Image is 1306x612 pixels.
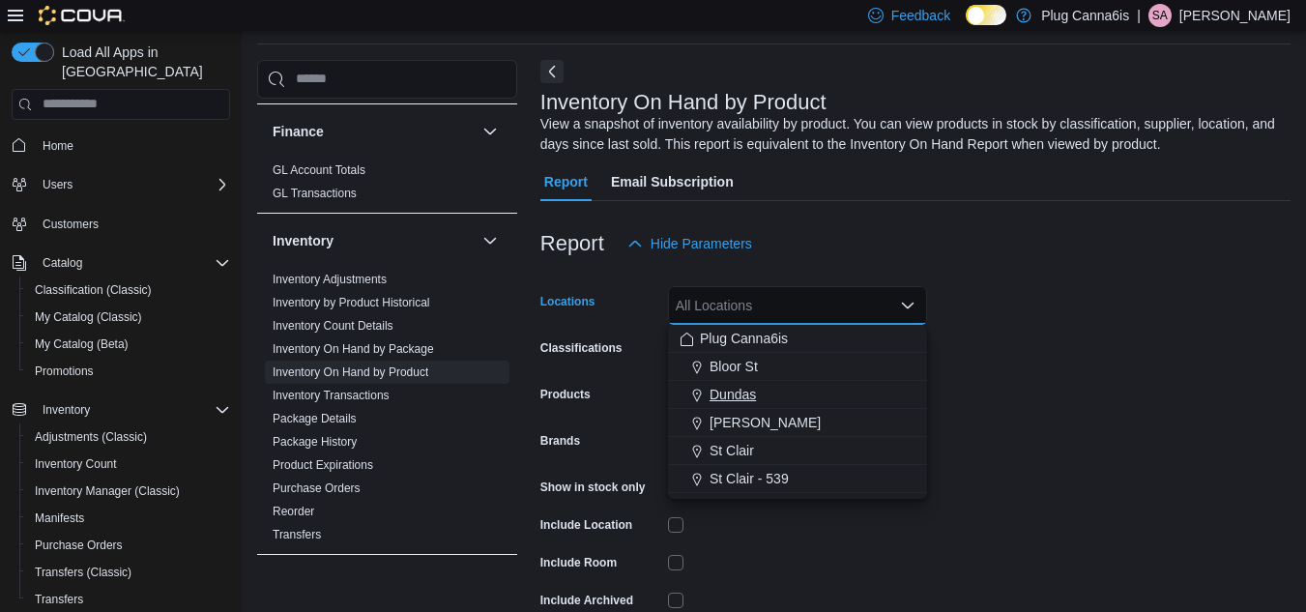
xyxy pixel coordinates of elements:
span: Inventory Manager (Classic) [27,480,230,503]
a: Product Expirations [273,458,373,472]
button: Customers [4,210,238,238]
label: Include Location [540,517,632,533]
span: Dundas [710,385,756,404]
button: St Clair - 539 [668,465,927,493]
span: Feedback [891,6,950,25]
button: Inventory [4,396,238,423]
span: Inventory Transactions [273,388,390,403]
label: Brands [540,433,580,449]
span: Email Subscription [611,162,734,201]
span: Plug Canna6is [700,329,788,348]
a: Home [35,134,81,158]
span: Transfers [27,588,230,611]
span: Purchase Orders [27,534,230,557]
span: Inventory Count Details [273,318,393,334]
span: GL Account Totals [273,162,365,178]
span: Inventory [35,398,230,422]
button: Hide Parameters [620,224,760,263]
a: Package Details [273,412,357,425]
a: Transfers (Classic) [27,561,139,584]
button: Plug Canna6is [668,325,927,353]
button: Next [540,60,564,83]
a: Customers [35,213,106,236]
div: Finance [257,159,517,213]
button: Inventory [35,398,98,422]
a: Inventory Count Details [273,319,393,333]
h3: Inventory [273,231,334,250]
span: St Clair [710,441,754,460]
img: Cova [39,6,125,25]
span: Users [43,177,73,192]
button: Inventory [479,229,502,252]
button: Inventory [273,231,475,250]
span: Inventory Manager (Classic) [35,483,180,499]
span: Transfers [273,527,321,542]
span: Load All Apps in [GEOGRAPHIC_DATA] [54,43,230,81]
a: My Catalog (Beta) [27,333,136,356]
button: Adjustments (Classic) [19,423,238,451]
label: Products [540,387,591,402]
span: My Catalog (Beta) [27,333,230,356]
button: Purchase Orders [19,532,238,559]
a: Inventory On Hand by Product [273,365,428,379]
span: My Catalog (Beta) [35,336,129,352]
span: [PERSON_NAME] [710,413,821,432]
div: View a snapshot of inventory availability by product. You can view products in stock by classific... [540,114,1281,155]
span: Inventory On Hand by Package [273,341,434,357]
a: Purchase Orders [273,481,361,495]
button: Catalog [35,251,90,275]
span: Purchase Orders [273,481,361,496]
span: Home [35,133,230,158]
button: Dundas [668,381,927,409]
a: Adjustments (Classic) [27,425,155,449]
span: Customers [43,217,99,232]
p: Plug Canna6is [1041,4,1129,27]
a: Inventory Adjustments [273,273,387,286]
span: Transfers [35,592,83,607]
label: Classifications [540,340,623,356]
label: Include Archived [540,593,633,608]
span: Home [43,138,73,154]
a: Transfers [27,588,91,611]
button: Users [4,171,238,198]
button: Classification (Classic) [19,277,238,304]
span: Customers [35,212,230,236]
button: Catalog [4,249,238,277]
span: Dark Mode [966,25,967,26]
button: Close list of options [900,298,915,313]
button: Inventory Count [19,451,238,478]
span: Manifests [27,507,230,530]
button: Finance [273,122,475,141]
p: [PERSON_NAME] [1179,4,1291,27]
button: Promotions [19,358,238,385]
button: St Clair [668,437,927,465]
button: Manifests [19,505,238,532]
a: Package History [273,435,357,449]
a: Inventory by Product Historical [273,296,430,309]
span: Inventory Count [27,452,230,476]
span: Report [544,162,588,201]
span: Users [35,173,230,196]
span: Classification (Classic) [35,282,152,298]
h3: Inventory On Hand by Product [540,91,827,114]
span: Inventory [43,402,90,418]
div: Inventory [257,268,517,554]
a: Manifests [27,507,92,530]
span: Promotions [27,360,230,383]
button: Inventory Manager (Classic) [19,478,238,505]
button: Bloor St [668,353,927,381]
a: My Catalog (Classic) [27,306,150,329]
span: Adjustments (Classic) [35,429,147,445]
span: Reorder [273,504,314,519]
a: Purchase Orders [27,534,131,557]
a: Promotions [27,360,102,383]
label: Locations [540,294,595,309]
button: Users [35,173,80,196]
a: Inventory Count [27,452,125,476]
span: Inventory by Product Historical [273,295,430,310]
span: Adjustments (Classic) [27,425,230,449]
a: Reorder [273,505,314,518]
h3: Report [540,232,604,255]
a: Classification (Classic) [27,278,160,302]
button: Home [4,131,238,160]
